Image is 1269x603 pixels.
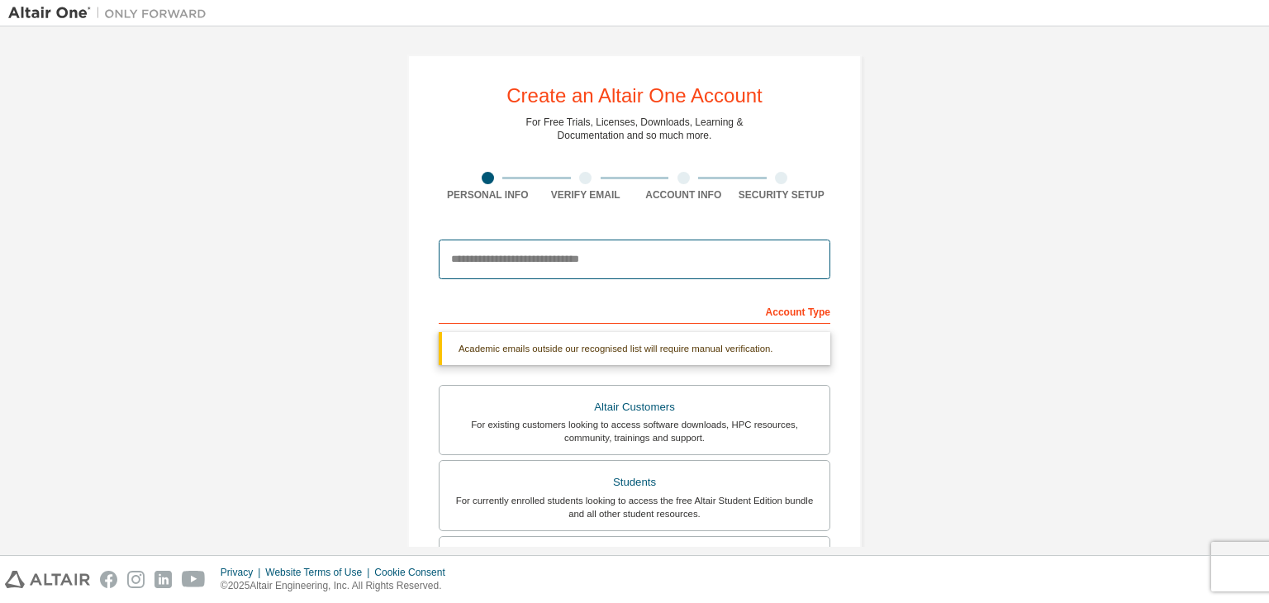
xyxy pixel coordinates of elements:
div: For existing customers looking to access software downloads, HPC resources, community, trainings ... [449,418,820,444]
img: instagram.svg [127,571,145,588]
div: Altair Customers [449,396,820,419]
div: Verify Email [537,188,635,202]
div: Account Info [634,188,733,202]
div: Students [449,471,820,494]
div: Academic emails outside our recognised list will require manual verification. [439,332,830,365]
img: Altair One [8,5,215,21]
img: linkedin.svg [154,571,172,588]
div: Security Setup [733,188,831,202]
div: Personal Info [439,188,537,202]
div: Account Type [439,297,830,324]
div: For currently enrolled students looking to access the free Altair Student Edition bundle and all ... [449,494,820,520]
p: © 2025 Altair Engineering, Inc. All Rights Reserved. [221,579,455,593]
div: Website Terms of Use [265,566,374,579]
div: Cookie Consent [374,566,454,579]
div: Create an Altair One Account [506,86,763,106]
img: altair_logo.svg [5,571,90,588]
div: Privacy [221,566,265,579]
img: facebook.svg [100,571,117,588]
div: For Free Trials, Licenses, Downloads, Learning & Documentation and so much more. [526,116,744,142]
img: youtube.svg [182,571,206,588]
